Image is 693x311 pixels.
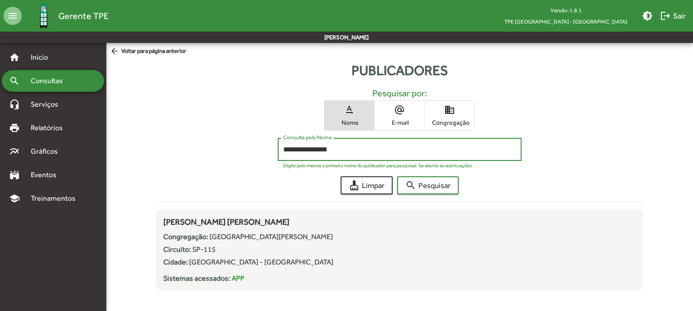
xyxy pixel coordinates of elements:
span: TPE [GEOGRAPHIC_DATA] - [GEOGRAPHIC_DATA] [497,16,635,27]
button: Congregação [425,101,475,130]
mat-icon: search [405,180,416,191]
span: E-mail [377,118,422,127]
span: Treinamentos [25,193,86,204]
mat-icon: logout [660,10,671,21]
span: Voltar para página anterior [110,47,186,57]
mat-icon: search [9,75,20,86]
div: Publicadores [106,60,693,80]
mat-icon: school [9,193,20,204]
mat-icon: menu [4,7,22,25]
strong: Sistemas acessados: [163,274,230,283]
mat-icon: home [9,52,20,63]
mat-icon: headset_mic [9,99,20,110]
button: E-mail [375,101,424,130]
span: SP-115 [192,245,216,254]
strong: Congregação: [163,232,208,241]
mat-hint: Digite pelo menos o primeiro nome do publicador para pesquisar. Se atente às acentuações. [283,163,473,168]
span: Consultas [25,75,75,86]
span: Relatórios [25,123,75,133]
a: Gerente TPE [22,1,109,31]
span: Eventos [25,170,69,180]
span: [GEOGRAPHIC_DATA][PERSON_NAME] [209,232,333,241]
span: Gerente TPE [58,9,109,23]
span: Início [25,52,61,63]
h5: Pesquisar por: [163,88,636,99]
span: Pesquisar [405,177,451,193]
mat-icon: domain [444,104,455,115]
span: Gráficos [25,146,70,157]
span: Limpar [349,177,384,193]
span: [PERSON_NAME] [PERSON_NAME] [163,217,290,226]
div: Versão: 1.8.1 [497,5,635,16]
mat-icon: multiline_chart [9,146,20,157]
mat-icon: alternate_email [394,104,405,115]
span: Sair [660,8,686,24]
button: Sair [656,8,689,24]
span: APP [232,274,244,283]
span: Congregação [427,118,472,127]
mat-icon: cleaning_services [349,180,360,191]
button: Pesquisar [397,176,459,194]
mat-icon: print [9,123,20,133]
mat-icon: stadium [9,170,20,180]
span: Nome [327,118,372,127]
mat-icon: text_rotation_none [344,104,355,115]
span: Serviços [25,99,71,110]
span: [GEOGRAPHIC_DATA] - [GEOGRAPHIC_DATA] [189,258,333,266]
strong: Circuito: [163,245,191,254]
button: Nome [324,101,374,130]
mat-icon: brightness_medium [642,10,653,21]
button: Limpar [341,176,393,194]
mat-icon: arrow_back [110,47,121,57]
strong: Cidade: [163,258,188,266]
img: Logo [29,1,58,31]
